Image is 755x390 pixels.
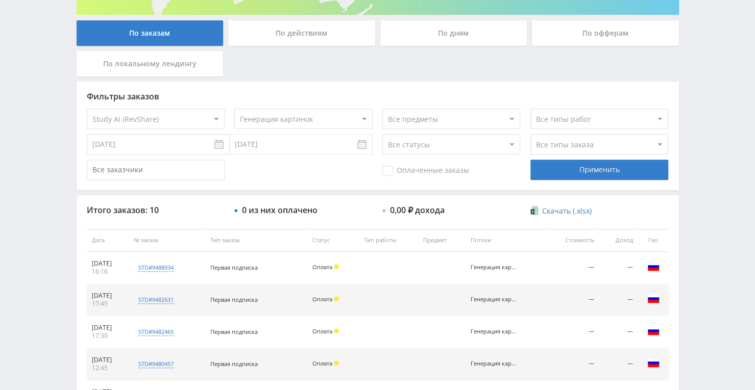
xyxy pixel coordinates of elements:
[242,205,318,215] div: 0 из них оплачено
[92,300,124,308] div: 17:45
[544,316,599,348] td: —
[312,327,332,335] span: Оплата
[228,20,375,46] div: По действиям
[92,364,124,372] div: 12:45
[138,360,174,368] div: std#9480457
[544,229,599,252] th: Стоимость
[471,360,517,367] div: Генерация картинок
[638,229,669,252] th: Гео
[87,205,225,215] div: Итого заказов: 10
[205,229,307,252] th: Тип заказа
[312,359,332,367] span: Оплата
[138,328,174,336] div: std#9482465
[599,316,638,348] td: —
[210,328,258,335] span: Первая подписка
[382,166,469,176] span: Оплаченные заказы
[359,229,418,252] th: Тип работы
[210,360,258,368] span: Первая подписка
[471,296,517,303] div: Генерация картинок
[599,284,638,316] td: —
[471,264,517,271] div: Генерация картинок
[77,51,224,76] div: По локальному лендингу
[334,264,339,269] span: Холд
[599,348,638,380] td: —
[87,92,669,101] div: Фильтры заказов
[544,348,599,380] td: —
[542,207,592,215] span: Скачать (.xlsx)
[307,229,359,252] th: Статус
[334,360,339,366] span: Холд
[532,20,679,46] div: По офферам
[647,357,660,369] img: rus.png
[312,295,332,303] span: Оплата
[530,160,668,180] div: Применить
[647,261,660,273] img: rus.png
[138,296,174,304] div: std#9482631
[334,328,339,333] span: Холд
[129,229,205,252] th: № заказа
[92,332,124,340] div: 17:30
[466,229,544,252] th: Потоки
[92,356,124,364] div: [DATE]
[390,205,445,215] div: 0,00 ₽ дохода
[647,293,660,305] img: rus.png
[418,229,465,252] th: Предмет
[138,264,174,272] div: std#9488934
[380,20,527,46] div: По дням
[334,296,339,301] span: Холд
[530,206,592,216] a: Скачать (.xlsx)
[92,259,124,268] div: [DATE]
[210,296,258,303] span: Первая подписка
[87,160,225,180] input: Все заказчики
[312,263,332,271] span: Оплата
[647,325,660,337] img: rus.png
[599,229,638,252] th: Доход
[87,229,129,252] th: Дата
[92,292,124,300] div: [DATE]
[92,324,124,332] div: [DATE]
[92,268,124,276] div: 16:16
[544,284,599,316] td: —
[471,328,517,335] div: Генерация картинок
[210,264,258,271] span: Первая подписка
[544,252,599,284] td: —
[599,252,638,284] td: —
[530,205,539,216] img: xlsx
[77,20,224,46] div: По заказам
